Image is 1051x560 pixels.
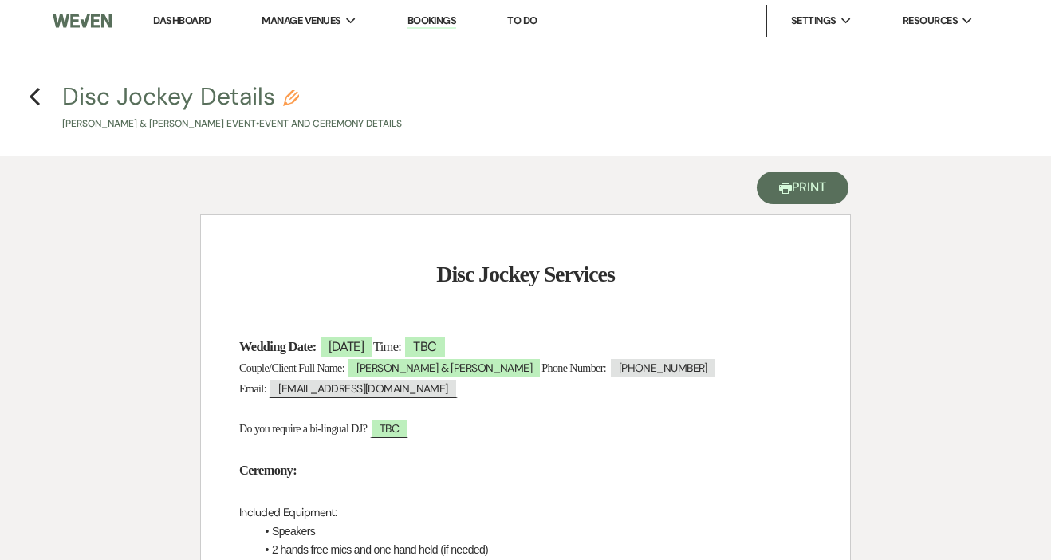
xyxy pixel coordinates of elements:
[407,14,457,29] a: Bookings
[373,339,401,354] span: Time:
[347,357,541,377] span: [PERSON_NAME] & [PERSON_NAME]
[319,335,373,357] span: [DATE]
[255,541,812,558] li: 2 hands free mics and one hand held (if needed)
[370,418,408,438] span: TBC
[609,357,717,377] span: [PHONE_NUMBER]
[239,423,367,435] span: Do you require a bi-lingual DJ?
[153,14,211,27] a: Dashboard
[403,335,446,357] span: TBC
[507,14,537,27] a: To Do
[62,116,402,132] p: [PERSON_NAME] & [PERSON_NAME] Event • Event and Ceremony Details
[541,362,606,374] span: Phone Number:
[255,523,812,540] li: Speakers
[269,378,457,398] span: [EMAIL_ADDRESS][DOMAIN_NAME]
[262,13,340,29] span: Manage Venues
[239,339,316,354] strong: Wedding Date:
[436,262,614,286] strong: Disc Jockey Services
[757,172,848,204] button: Print
[239,503,812,523] p: Included Equipment:
[62,85,402,132] button: Disc Jockey Details[PERSON_NAME] & [PERSON_NAME] Event•Event and Ceremony Details
[53,4,112,37] img: Weven Logo
[903,13,958,29] span: Resources
[239,362,344,374] span: Couple/Client Full Name:
[239,463,297,478] strong: Ceremony:
[791,13,836,29] span: Settings
[239,383,266,395] span: Email:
